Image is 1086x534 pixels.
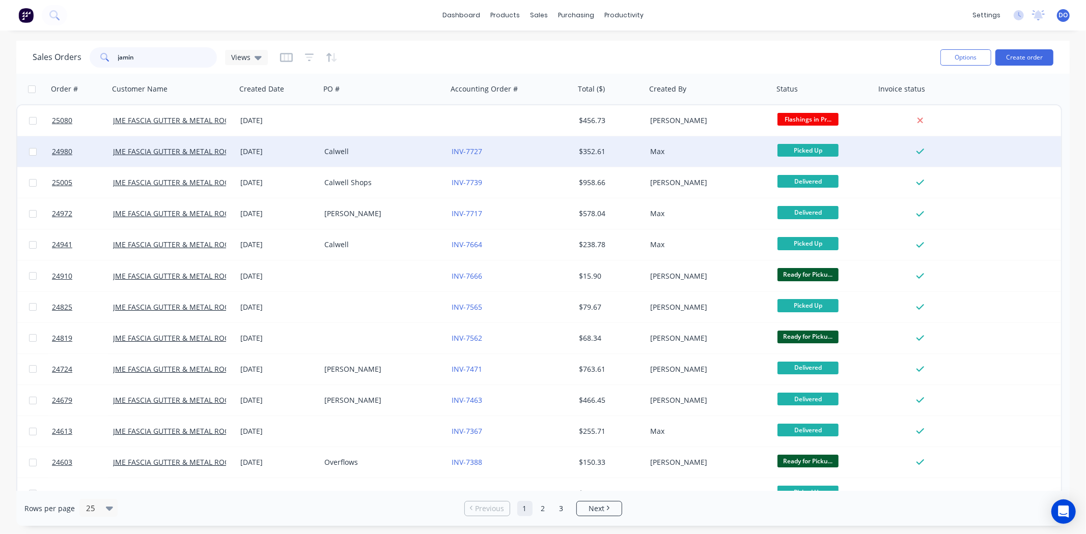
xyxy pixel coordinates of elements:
[52,240,72,250] span: 24941
[52,488,72,498] span: 24592
[240,488,316,498] div: [DATE]
[52,209,72,219] span: 24972
[579,302,639,312] div: $79.67
[240,209,316,219] div: [DATE]
[52,105,113,136] a: 25080
[52,261,113,291] a: 24910
[52,136,113,167] a: 24980
[777,268,839,281] span: Ready for Picku...
[777,206,839,219] span: Delivered
[452,488,482,498] a: INV-7336
[650,177,763,188] div: [PERSON_NAME]
[113,488,246,498] a: JME FASCIA GUTTER & METAL ROOFING
[452,209,482,218] a: INV-7717
[231,52,250,63] span: Views
[52,167,113,198] a: 25005
[52,198,113,229] a: 24972
[113,240,246,249] a: JME FASCIA GUTTER & METAL ROOFING
[1051,499,1076,524] div: Open Intercom Messenger
[52,229,113,260] a: 24941
[777,175,839,188] span: Delivered
[579,488,639,498] div: $282.17
[475,503,504,514] span: Previous
[52,395,72,405] span: 24679
[240,115,316,126] div: [DATE]
[777,393,839,405] span: Delivered
[113,395,246,405] a: JME FASCIA GUTTER & METAL ROOFING
[650,395,763,405] div: [PERSON_NAME]
[777,424,839,436] span: Delivered
[52,416,113,447] a: 24613
[777,237,839,250] span: Picked Up
[52,478,113,509] a: 24592
[589,503,604,514] span: Next
[113,426,246,436] a: JME FASCIA GUTTER & METAL ROOFING
[240,457,316,467] div: [DATE]
[239,84,284,94] div: Created Date
[324,177,437,188] div: Calwell Shops
[777,455,839,467] span: Ready for Picku...
[579,209,639,219] div: $578.04
[113,271,246,281] a: JME FASCIA GUTTER & METAL ROOFING
[579,271,639,281] div: $15.90
[465,503,510,514] a: Previous page
[579,333,639,343] div: $68.34
[777,486,839,498] span: Picked Up
[579,177,639,188] div: $958.66
[777,144,839,157] span: Picked Up
[452,146,482,156] a: INV-7727
[113,115,246,125] a: JME FASCIA GUTTER & METAL ROOFING
[52,177,72,188] span: 25005
[52,364,72,374] span: 24724
[517,501,533,516] a: Page 1 is your current page
[437,8,485,23] a: dashboard
[452,426,482,436] a: INV-7367
[452,395,482,405] a: INV-7463
[240,146,316,157] div: [DATE]
[240,240,316,250] div: [DATE]
[452,364,482,374] a: INV-7471
[52,292,113,322] a: 24825
[113,302,246,312] a: JME FASCIA GUTTER & METAL ROOFING
[578,84,605,94] div: Total ($)
[52,333,72,343] span: 24819
[51,84,78,94] div: Order #
[112,84,168,94] div: Customer Name
[579,457,639,467] div: $150.33
[650,426,763,436] div: Max
[113,177,246,187] a: JME FASCIA GUTTER & METAL ROOFING
[650,488,763,498] div: [PERSON_NAME]
[240,271,316,281] div: [DATE]
[777,362,839,374] span: Delivered
[52,447,113,478] a: 24603
[452,302,482,312] a: INV-7565
[650,364,763,374] div: [PERSON_NAME]
[113,209,246,218] a: JME FASCIA GUTTER & METAL ROOFING
[240,177,316,188] div: [DATE]
[553,8,599,23] div: purchasing
[940,49,991,66] button: Options
[777,331,839,343] span: Ready for Picku...
[52,354,113,384] a: 24724
[777,299,839,312] span: Picked Up
[579,395,639,405] div: $466.45
[240,302,316,312] div: [DATE]
[579,426,639,436] div: $255.71
[577,503,622,514] a: Next page
[579,115,639,126] div: $456.73
[967,8,1006,23] div: settings
[650,271,763,281] div: [PERSON_NAME]
[240,426,316,436] div: [DATE]
[323,84,340,94] div: PO #
[579,364,639,374] div: $763.61
[18,8,34,23] img: Factory
[650,240,763,250] div: Max
[452,457,482,467] a: INV-7388
[113,146,246,156] a: JME FASCIA GUTTER & METAL ROOFING
[650,146,763,157] div: Max
[240,395,316,405] div: [DATE]
[52,385,113,416] a: 24679
[650,457,763,467] div: [PERSON_NAME]
[525,8,553,23] div: sales
[113,457,246,467] a: JME FASCIA GUTTER & METAL ROOFING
